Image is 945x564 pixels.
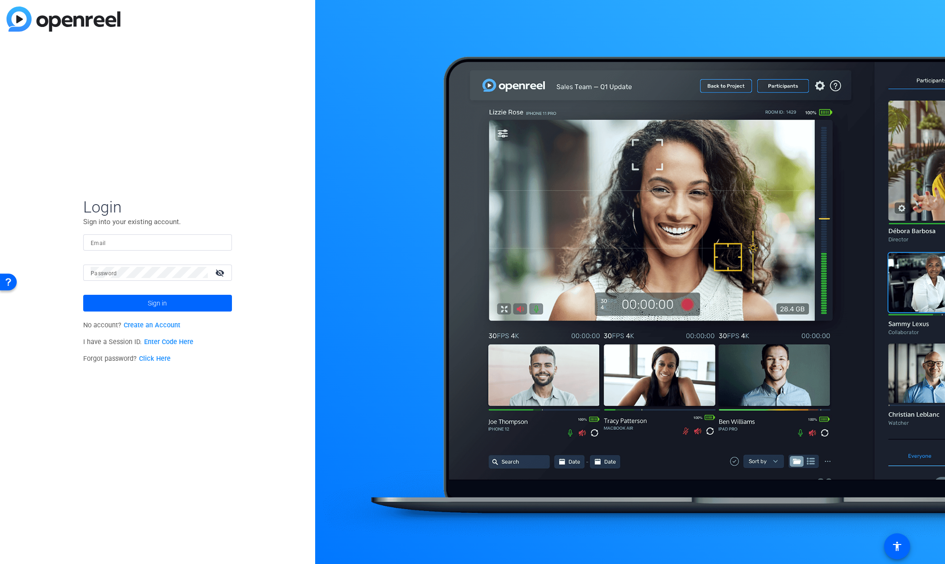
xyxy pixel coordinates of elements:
span: Forgot password? [83,355,171,363]
mat-icon: visibility_off [210,266,232,279]
a: Create an Account [124,321,180,329]
button: Sign in [83,295,232,312]
mat-label: Email [91,240,106,246]
span: No account? [83,321,180,329]
mat-icon: accessibility [892,541,903,552]
mat-label: Password [91,270,117,277]
span: I have a Session ID. [83,338,193,346]
span: Login [83,197,232,217]
img: blue-gradient.svg [7,7,120,32]
p: Sign into your existing account. [83,217,232,227]
input: Enter Email Address [91,237,225,248]
a: Click Here [139,355,171,363]
span: Sign in [148,292,167,315]
a: Enter Code Here [144,338,193,346]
